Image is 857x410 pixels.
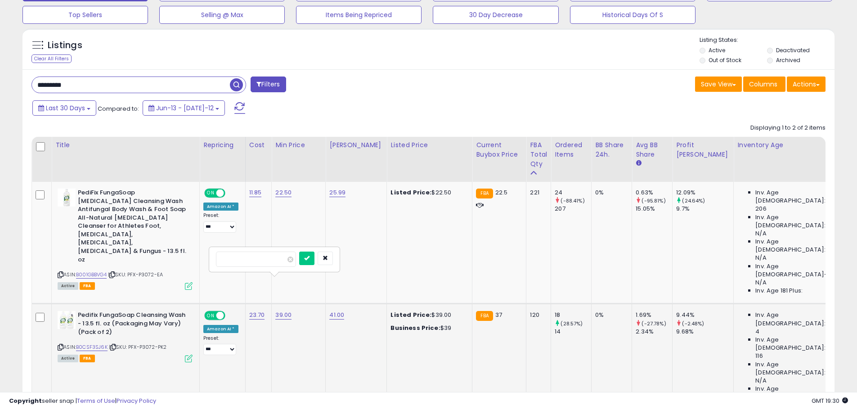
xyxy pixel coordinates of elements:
[9,396,42,405] strong: Copyright
[636,328,672,336] div: 2.34%
[755,311,838,327] span: Inv. Age [DEMOGRAPHIC_DATA]:
[776,56,800,64] label: Archived
[55,140,196,150] div: Title
[80,355,95,362] span: FBA
[755,360,838,377] span: Inv. Age [DEMOGRAPHIC_DATA]:
[275,140,322,150] div: Min Price
[275,188,292,197] a: 22.50
[755,262,838,279] span: Inv. Age [DEMOGRAPHIC_DATA]-180:
[31,54,72,63] div: Clear All Filters
[58,189,76,207] img: 31teN-SxHLL._SL40_.jpg
[249,311,265,320] a: 23.70
[78,189,187,266] b: PediFix FungaSoap [MEDICAL_DATA] Cleansing Wash Antifungal Body Wash & Foot Soap All-Natural [MED...
[750,124,826,132] div: Displaying 1 to 2 of 2 items
[755,287,803,295] span: Inv. Age 181 Plus:
[743,77,785,92] button: Columns
[595,311,625,319] div: 0%
[676,328,733,336] div: 9.68%
[755,254,766,262] span: N/A
[203,335,238,356] div: Preset:
[709,46,725,54] label: Active
[58,189,193,289] div: ASIN:
[98,104,139,113] span: Compared to:
[755,279,766,287] span: N/A
[755,205,766,213] span: 206
[249,188,262,197] a: 11.85
[642,197,665,204] small: (-95.81%)
[636,140,669,159] div: Avg BB Share
[530,189,544,197] div: 221
[755,230,766,238] span: N/A
[117,396,156,405] a: Privacy Policy
[390,189,465,197] div: $22.50
[205,312,216,320] span: ON
[156,104,214,113] span: Jun-13 - [DATE]-12
[203,140,242,150] div: Repricing
[636,205,672,213] div: 15.05%
[476,311,493,321] small: FBA
[755,328,759,336] span: 4
[700,36,835,45] p: Listing States:
[595,189,625,197] div: 0%
[205,189,216,197] span: ON
[390,140,468,150] div: Listed Price
[555,140,588,159] div: Ordered Items
[561,320,583,327] small: (28.57%)
[9,397,156,405] div: seller snap | |
[676,311,733,319] div: 9.44%
[682,320,704,327] small: (-2.48%)
[755,377,766,385] span: N/A
[755,352,763,360] span: 116
[555,311,591,319] div: 18
[676,140,730,159] div: Profit [PERSON_NAME]
[390,311,465,319] div: $39.00
[433,6,558,24] button: 30 Day Decrease
[390,311,431,319] b: Listed Price:
[755,238,838,254] span: Inv. Age [DEMOGRAPHIC_DATA]:
[329,311,344,320] a: 41.00
[709,56,741,64] label: Out of Stock
[80,282,95,290] span: FBA
[390,188,431,197] b: Listed Price:
[203,212,238,233] div: Preset:
[561,197,584,204] small: (-88.41%)
[755,213,838,230] span: Inv. Age [DEMOGRAPHIC_DATA]:
[76,271,107,279] a: B001GBBVG4
[570,6,695,24] button: Historical Days Of S
[676,189,733,197] div: 12.09%
[636,311,672,319] div: 1.69%
[76,343,108,351] a: B0CSF3SJ6K
[108,271,163,278] span: | SKU: PFX-P3072-EA
[636,189,672,197] div: 0.63%
[58,282,78,290] span: All listings currently available for purchase on Amazon
[555,205,591,213] div: 207
[390,324,465,332] div: $39
[46,104,85,113] span: Last 30 Days
[109,343,166,351] span: | SKU: PFX-P3072-PK2
[695,77,742,92] button: Save View
[251,77,286,92] button: Filters
[737,140,841,150] div: Inventory Age
[495,188,508,197] span: 22.5
[329,140,383,150] div: [PERSON_NAME]
[787,77,826,92] button: Actions
[530,140,547,169] div: FBA Total Qty
[812,396,848,405] span: 2025-08-12 19:30 GMT
[32,100,96,116] button: Last 30 Days
[476,140,522,159] div: Current Buybox Price
[495,311,502,319] span: 37
[636,159,641,167] small: Avg BB Share.
[755,336,838,352] span: Inv. Age [DEMOGRAPHIC_DATA]:
[58,355,78,362] span: All listings currently available for purchase on Amazon
[249,140,268,150] div: Cost
[749,80,777,89] span: Columns
[48,39,82,52] h5: Listings
[682,197,705,204] small: (24.64%)
[77,396,115,405] a: Terms of Use
[755,385,838,401] span: Inv. Age [DEMOGRAPHIC_DATA]-180:
[58,311,193,361] div: ASIN:
[595,140,628,159] div: BB Share 24h.
[296,6,422,24] button: Items Being Repriced
[58,311,76,329] img: 41P32tjqyNL._SL40_.jpg
[224,312,238,320] span: OFF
